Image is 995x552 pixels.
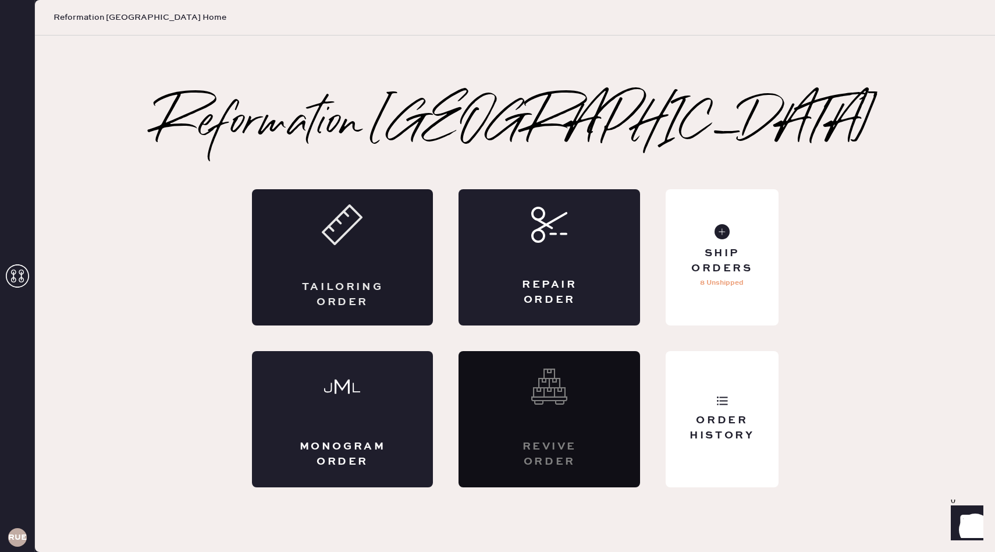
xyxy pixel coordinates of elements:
div: Ship Orders [675,246,769,275]
iframe: Front Chat [940,500,990,550]
div: Interested? Contact us at care@hemster.co [459,351,640,487]
h2: Reformation [GEOGRAPHIC_DATA] [155,101,875,147]
h3: RUESA [8,533,27,542]
p: 8 Unshipped [700,276,744,290]
span: Reformation [GEOGRAPHIC_DATA] Home [54,12,226,23]
div: Tailoring Order [298,280,387,309]
div: Order History [675,413,769,443]
div: Repair Order [505,278,594,307]
div: Revive order [505,440,594,469]
div: Monogram Order [298,440,387,469]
